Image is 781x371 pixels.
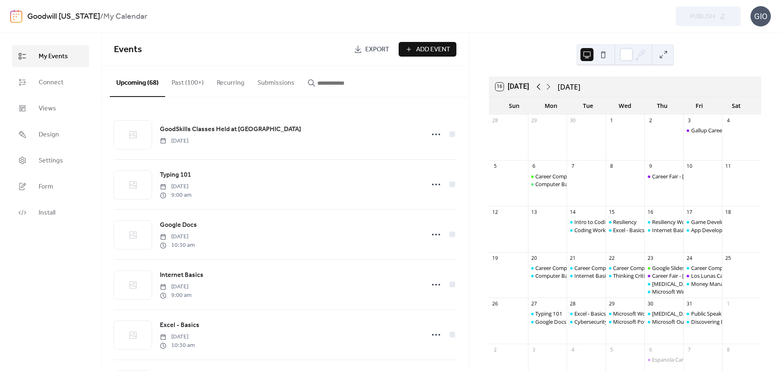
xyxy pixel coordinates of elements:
[532,97,569,114] div: Mon
[647,209,654,216] div: 16
[492,255,499,261] div: 19
[558,81,580,92] div: [DATE]
[528,264,567,272] div: Career Compass North: Career Exploration
[606,310,645,317] div: Microsoft Word
[39,208,55,218] span: Install
[160,220,197,231] a: Google Docs
[492,209,499,216] div: 12
[530,209,537,216] div: 13
[681,97,718,114] div: Fri
[725,117,732,124] div: 4
[574,264,670,272] div: Career Compass East: Resume/Applying
[530,255,537,261] div: 20
[528,310,567,317] div: Typing 101
[530,346,537,353] div: 3
[691,272,743,279] div: Los Lunas Career Fair
[683,280,722,288] div: Money Management
[535,264,638,272] div: Career Compass North: Career Exploration
[574,310,606,317] div: Excel - Basics
[574,226,618,234] div: Coding Workshop
[251,66,301,96] button: Submissions
[652,218,702,226] div: Resiliency Workshop
[606,218,645,226] div: Resiliency
[686,163,693,170] div: 10
[644,173,683,180] div: Career Fair - Albuquerque
[608,255,615,261] div: 22
[691,264,779,272] div: Career Compass West: Your New Job
[691,127,734,134] div: Gallup Career Fair
[647,163,654,170] div: 9
[683,226,722,234] div: App Development
[114,41,142,59] span: Events
[691,280,742,288] div: Money Management
[725,301,732,307] div: 1
[160,233,195,241] span: [DATE]
[535,173,638,180] div: Career Compass North: Career Exploration
[613,310,651,317] div: Microsoft Word
[750,6,771,26] div: GIO
[725,163,732,170] div: 11
[528,173,567,180] div: Career Compass North: Career Exploration
[530,117,537,124] div: 29
[652,310,720,317] div: [MEDICAL_DATA] Workshop
[686,255,693,261] div: 24
[160,191,192,200] span: 9:00 am
[683,272,722,279] div: Los Lunas Career Fair
[606,97,644,114] div: Wed
[535,272,576,279] div: Computer Basics
[683,127,722,134] div: Gallup Career Fair
[691,318,733,325] div: Discovering Data
[160,270,203,281] a: Internet Basics
[110,66,165,97] button: Upcoming (68)
[652,226,688,234] div: Internet Basics
[10,10,22,23] img: logo
[160,283,192,291] span: [DATE]
[39,156,63,166] span: Settings
[569,209,576,216] div: 14
[535,310,563,317] div: Typing 101
[528,180,567,188] div: Computer Basics
[686,301,693,307] div: 31
[683,264,722,272] div: Career Compass West: Your New Job
[210,66,251,96] button: Recurring
[12,176,89,198] a: Form
[528,318,567,325] div: Google Docs
[608,301,615,307] div: 29
[644,280,683,288] div: Stress Management
[495,97,532,114] div: Sun
[606,264,645,272] div: Career Compass South: Interview/Soft Skills
[647,255,654,261] div: 23
[160,182,192,191] span: [DATE]
[725,209,732,216] div: 18
[160,125,301,134] span: GoodSkills Classes Held at [GEOGRAPHIC_DATA]
[691,218,740,226] div: Game Development
[608,117,615,124] div: 1
[39,52,68,61] span: My Events
[160,291,192,300] span: 9:00 am
[644,272,683,279] div: Career Fair - Albuquerque
[399,42,456,57] button: Add Event
[39,104,56,114] span: Views
[12,45,89,67] a: My Events
[160,137,188,145] span: [DATE]
[160,321,199,330] span: Excel - Basics
[530,301,537,307] div: 27
[160,170,191,180] span: Typing 101
[492,301,499,307] div: 26
[567,218,606,226] div: Intro to Coding
[567,310,606,317] div: Excel - Basics
[644,97,681,114] div: Thu
[608,209,615,216] div: 15
[569,301,576,307] div: 28
[574,318,608,325] div: Cybersecurity
[652,356,701,363] div: Espanola Career Fair
[647,117,654,124] div: 2
[691,310,742,317] div: Public Speaking Intro
[569,163,576,170] div: 7
[535,180,576,188] div: Computer Basics
[613,226,644,234] div: Excel - Basics
[644,318,683,325] div: Microsoft Outlook
[644,310,683,317] div: Stress Management Workshop
[492,117,499,124] div: 28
